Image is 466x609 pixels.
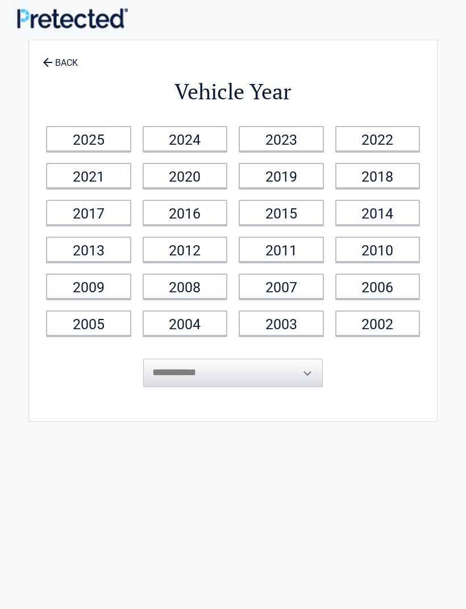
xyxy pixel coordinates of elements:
[335,126,421,152] a: 2022
[239,274,324,299] a: 2007
[239,126,324,152] a: 2023
[239,163,324,188] a: 2019
[239,310,324,336] a: 2003
[46,310,131,336] a: 2005
[143,274,228,299] a: 2008
[17,8,128,28] img: Main Logo
[143,163,228,188] a: 2020
[335,200,421,225] a: 2014
[143,310,228,336] a: 2004
[46,163,131,188] a: 2021
[143,126,228,152] a: 2024
[46,274,131,299] a: 2009
[335,163,421,188] a: 2018
[40,48,80,68] a: BACK
[46,237,131,262] a: 2013
[40,77,426,106] h2: Vehicle Year
[239,200,324,225] a: 2015
[335,274,421,299] a: 2006
[335,237,421,262] a: 2010
[46,200,131,225] a: 2017
[335,310,421,336] a: 2002
[143,200,228,225] a: 2016
[46,126,131,152] a: 2025
[239,237,324,262] a: 2011
[143,237,228,262] a: 2012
